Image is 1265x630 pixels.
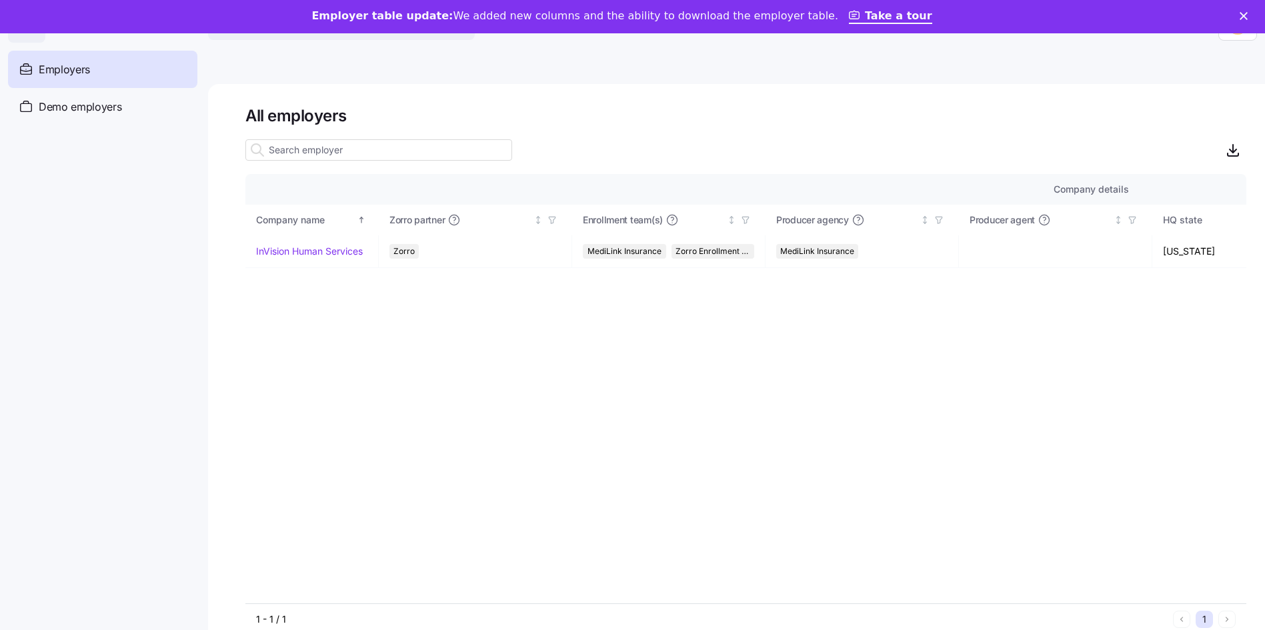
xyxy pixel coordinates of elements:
div: Company name [256,213,355,227]
button: Next page [1218,611,1236,628]
div: Not sorted [920,215,930,225]
span: Employers [39,61,90,78]
div: Sorted ascending [357,215,366,225]
th: Producer agencyNot sorted [766,205,959,235]
div: Close [1240,12,1253,20]
a: Demo employers [8,88,197,125]
span: Zorro [393,244,415,259]
th: Zorro partnerNot sorted [379,205,572,235]
a: Employers [8,51,197,88]
span: Zorro partner [389,213,445,227]
div: Not sorted [533,215,543,225]
span: Zorro Enrollment Team [676,244,751,259]
button: 1 [1196,611,1213,628]
span: MediLink Insurance [587,244,662,259]
th: Enrollment team(s)Not sorted [572,205,766,235]
span: MediLink Insurance [780,244,854,259]
a: InVision Human Services [256,245,363,258]
div: We added new columns and the ability to download the employer table. [311,9,838,23]
button: Previous page [1173,611,1190,628]
div: Not sorted [1114,215,1123,225]
span: Producer agent [970,213,1035,227]
div: Not sorted [727,215,736,225]
span: Producer agency [776,213,849,227]
span: Enrollment team(s) [583,213,663,227]
h1: All employers [245,105,1246,126]
b: Employer table update: [311,9,453,22]
span: Demo employers [39,99,122,115]
th: Company nameSorted ascending [245,205,379,235]
th: Producer agentNot sorted [959,205,1152,235]
a: Take a tour [849,9,932,24]
input: Search employer [245,139,512,161]
div: 1 - 1 / 1 [256,613,1168,626]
